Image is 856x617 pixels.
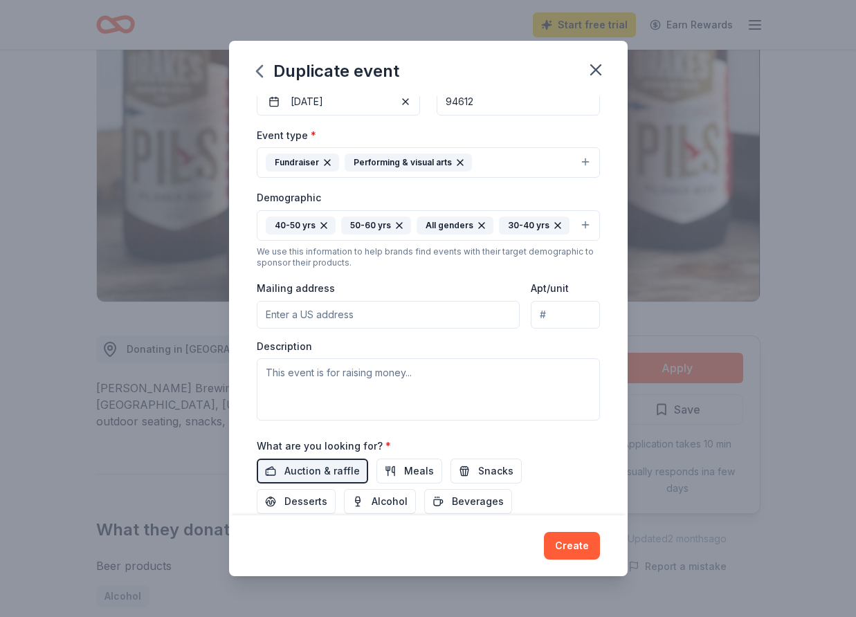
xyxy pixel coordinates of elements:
button: Snacks [450,459,522,484]
label: Mailing address [257,282,335,295]
input: # [531,301,599,329]
span: Meals [404,463,434,479]
span: Desserts [284,493,327,510]
span: Auction & raffle [284,463,360,479]
div: We use this information to help brands find events with their target demographic to sponsor their... [257,246,600,268]
span: Beverages [452,493,504,510]
input: 12345 (U.S. only) [437,88,600,116]
button: Create [544,532,600,560]
button: Alcohol [344,489,416,514]
button: 40-50 yrs50-60 yrsAll genders30-40 yrs [257,210,600,241]
label: Apt/unit [531,282,569,295]
input: Enter a US address [257,301,520,329]
span: Snacks [478,463,513,479]
label: What are you looking for? [257,439,391,453]
div: 40-50 yrs [266,217,336,234]
span: Alcohol [372,493,408,510]
div: 30-40 yrs [499,217,570,234]
label: Demographic [257,191,321,205]
label: Event type [257,129,316,142]
div: Fundraiser [266,154,339,172]
label: Description [257,340,312,353]
button: Desserts [257,489,336,514]
div: 50-60 yrs [341,217,411,234]
div: Performing & visual arts [345,154,472,172]
div: All genders [417,217,493,234]
button: [DATE] [257,88,420,116]
button: Auction & raffle [257,459,368,484]
div: Duplicate event [257,60,399,82]
button: Beverages [424,489,512,514]
button: FundraiserPerforming & visual arts [257,147,600,178]
button: Meals [376,459,442,484]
